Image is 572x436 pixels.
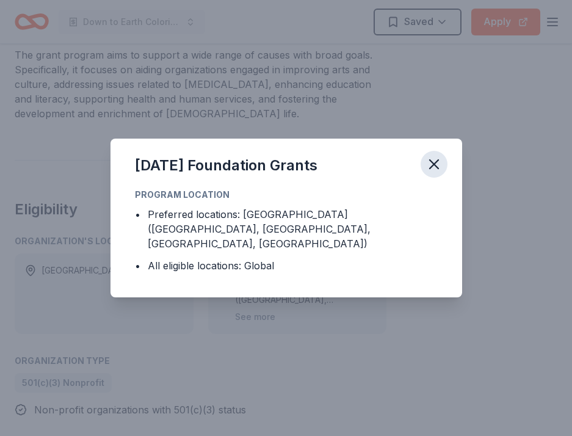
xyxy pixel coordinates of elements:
[135,207,140,222] div: •
[148,207,438,251] div: Preferred locations: [GEOGRAPHIC_DATA] ([GEOGRAPHIC_DATA], [GEOGRAPHIC_DATA], [GEOGRAPHIC_DATA], ...
[135,258,140,273] div: •
[148,258,274,273] div: All eligible locations: Global
[135,156,317,175] div: [DATE] Foundation Grants
[135,187,438,202] div: Program Location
